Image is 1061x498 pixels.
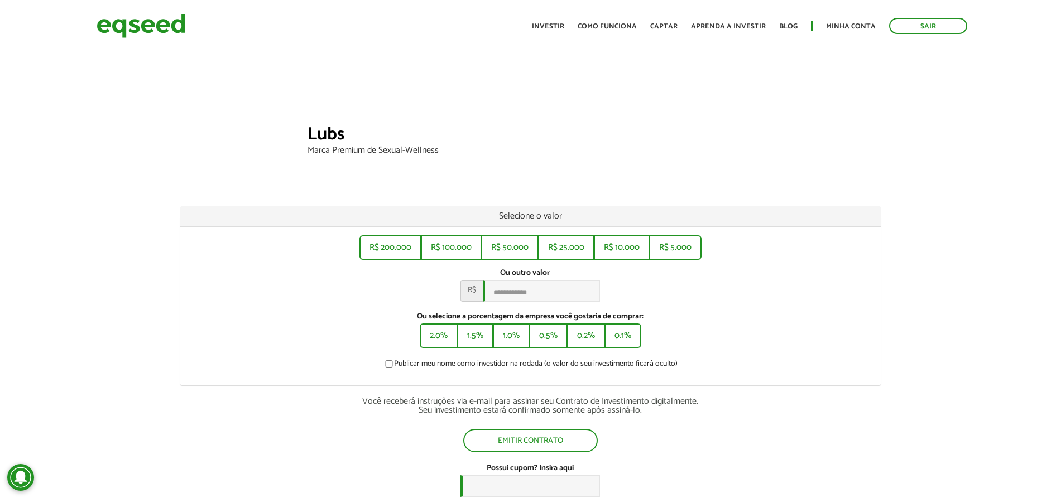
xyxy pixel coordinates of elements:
[460,280,483,302] span: R$
[649,235,702,260] button: R$ 5.000
[421,235,482,260] button: R$ 100.000
[383,360,678,371] label: Publicar meu nome como investidor na rodada (o valor do seu investimento ficará oculto)
[779,23,798,30] a: Blog
[691,23,766,30] a: Aprenda a investir
[359,235,421,260] button: R$ 200.000
[604,323,641,348] button: 0.1%
[481,235,539,260] button: R$ 50.000
[308,146,849,155] div: Marca Premium de Sexual-Wellness
[457,323,493,348] button: 1.5%
[529,323,568,348] button: 0.5%
[493,323,530,348] button: 1.0%
[463,429,598,452] button: Emitir contrato
[826,23,876,30] a: Minha conta
[567,323,605,348] button: 0.2%
[650,23,678,30] a: Captar
[538,235,594,260] button: R$ 25.000
[532,23,564,30] a: Investir
[180,397,881,415] div: Você receberá instruções via e-mail para assinar seu Contrato de Investimento digitalmente. Seu i...
[308,125,849,146] div: Lubs
[578,23,637,30] a: Como funciona
[889,18,967,34] a: Sair
[420,323,458,348] button: 2.0%
[499,209,562,224] span: Selecione o valor
[97,11,186,41] img: EqSeed
[500,269,550,277] label: Ou outro valor
[379,360,399,368] input: Publicar meu nome como investidor na rodada (o valor do seu investimento ficará oculto)
[487,465,574,472] label: Possui cupom? Insira aqui
[189,313,872,321] label: Ou selecione a porcentagem da empresa você gostaria de comprar:
[594,235,650,260] button: R$ 10.000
